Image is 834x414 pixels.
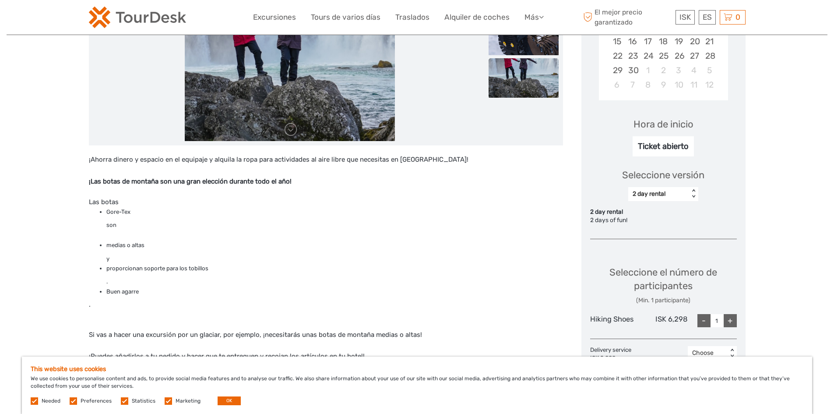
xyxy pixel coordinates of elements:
ul: y . [89,207,563,297]
li: proporcionan soporte para los tobillos [106,264,563,273]
h5: This website uses cookies [31,365,803,373]
div: Choose miércoles, 8 de octubre de 2025 [640,78,655,92]
div: ISK 2,800 [590,354,631,363]
div: Choose lunes, 29 de septiembre de 2025 [609,63,625,78]
div: We use cookies to personalise content and ads, to provide social media features and to analyse ou... [22,357,812,414]
div: Choose jueves, 9 de octubre de 2025 [655,78,671,92]
div: ES [699,10,716,25]
div: Choose sábado, 27 de septiembre de 2025 [686,49,702,63]
div: Choose viernes, 3 de octubre de 2025 [671,63,686,78]
div: Choose lunes, 22 de septiembre de 2025 [609,49,625,63]
div: month 2025-09 [602,5,725,92]
div: < > [728,349,735,358]
a: Traslados [395,11,429,24]
div: Seleccione versión [622,168,704,182]
a: Tours de varios días [311,11,380,24]
p: We're away right now. Please check back later! [12,15,99,22]
div: Choose domingo, 12 de octubre de 2025 [702,78,717,92]
div: Choose martes, 16 de septiembre de 2025 [625,34,640,49]
div: Choose lunes, 6 de octubre de 2025 [609,78,625,92]
div: 2 day rental [633,190,685,198]
div: Las botas . [89,154,563,413]
div: Choose [692,349,723,357]
div: 2 days of fun! [590,216,737,225]
div: Choose sábado, 20 de septiembre de 2025 [686,34,702,49]
img: 06370cec53ab4cea975300e85a57ab45_slider_thumbnail.png [489,16,559,55]
p: ¡Puedes añadirlos a tu pedido y hacer que te entreguen y recojan los artículos en tu hotel! [89,351,563,362]
li: medias o altas [106,241,563,250]
div: Choose domingo, 5 de octubre de 2025 [702,63,717,78]
div: Choose jueves, 18 de septiembre de 2025 [655,34,671,49]
a: Más [524,11,544,24]
div: Hora de inicio [633,117,693,131]
img: d0b809f9f3204600a5c3e470333516cc_slider_thumbnail.png [489,58,559,98]
div: Choose miércoles, 17 de septiembre de 2025 [640,34,655,49]
label: Preferences [81,397,112,405]
strong: ¡Las botas de montaña son una gran elección durante todo el año! [89,177,292,185]
label: Needed [42,397,60,405]
div: Choose jueves, 25 de septiembre de 2025 [655,49,671,63]
div: Seleccione el número de participantes [590,265,737,305]
p: son [106,220,563,230]
div: (Min. 1 participante) [590,296,737,305]
div: Choose martes, 7 de octubre de 2025 [625,78,640,92]
label: Statistics [132,397,155,405]
div: Choose martes, 30 de septiembre de 2025 [625,63,640,78]
div: Choose miércoles, 1 de octubre de 2025 [640,63,655,78]
span: ISK [679,13,691,21]
div: Choose viernes, 26 de septiembre de 2025 [671,49,686,63]
div: Choose sábado, 4 de octubre de 2025 [686,63,702,78]
div: Choose miércoles, 24 de septiembre de 2025 [640,49,655,63]
button: Open LiveChat chat widget [101,14,111,24]
div: Choose viernes, 10 de octubre de 2025 [671,78,686,92]
div: + [724,314,737,327]
img: 120-15d4194f-c635-41b9-a512-a3cb382bfb57_logo_small.png [89,7,186,28]
span: El mejor precio garantizado [581,7,673,27]
div: ISK 6,298 [639,314,688,327]
p: ¡Ahorra dinero y espacio en el equipaje y alquila la ropa para actividades al aire libre que nece... [89,154,563,166]
label: Marketing [176,397,201,405]
li: Gore-Tex [106,207,563,217]
div: Delivery service [590,346,636,363]
div: Choose domingo, 28 de septiembre de 2025 [702,49,717,63]
span: 0 [734,13,742,21]
div: < > [690,189,697,198]
div: 2 day rental [590,208,737,216]
div: Choose martes, 23 de septiembre de 2025 [625,49,640,63]
div: Hiking Shoes [590,314,639,327]
a: Excursiones [253,11,296,24]
button: OK [218,396,241,405]
div: Ticket abierto [633,136,694,156]
div: Choose viernes, 19 de septiembre de 2025 [671,34,686,49]
div: Choose sábado, 11 de octubre de 2025 [686,78,702,92]
li: Buen agarre [106,287,563,297]
div: Choose domingo, 21 de septiembre de 2025 [702,34,717,49]
div: Choose jueves, 2 de octubre de 2025 [655,63,671,78]
p: Si vas a hacer una excursión por un glaciar, por ejemplo, ¡necesitarás unas botas de montaña medi... [89,329,563,341]
div: Choose lunes, 15 de septiembre de 2025 [609,34,625,49]
div: - [697,314,711,327]
a: Alquiler de coches [444,11,510,24]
